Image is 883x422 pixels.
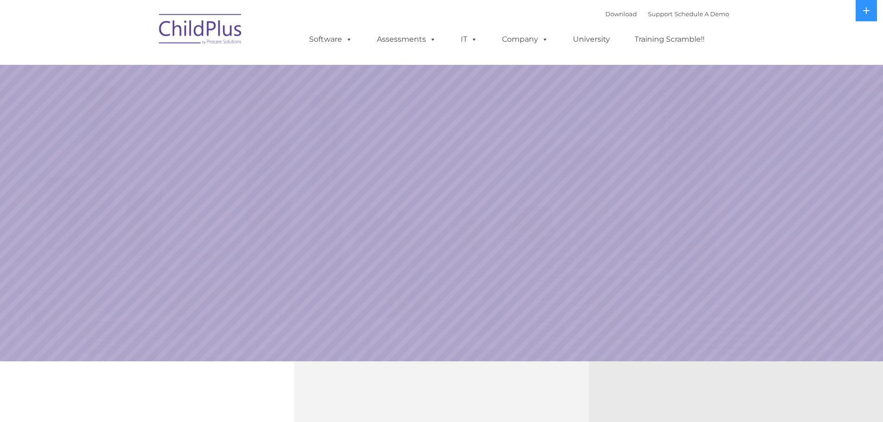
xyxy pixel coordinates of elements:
[625,30,714,49] a: Training Scramble!!
[605,10,729,18] font: |
[600,263,747,302] a: Learn More
[451,30,487,49] a: IT
[674,10,729,18] a: Schedule A Demo
[605,10,637,18] a: Download
[368,30,445,49] a: Assessments
[564,30,619,49] a: University
[300,30,362,49] a: Software
[648,10,673,18] a: Support
[493,30,558,49] a: Company
[154,7,247,54] img: ChildPlus by Procare Solutions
